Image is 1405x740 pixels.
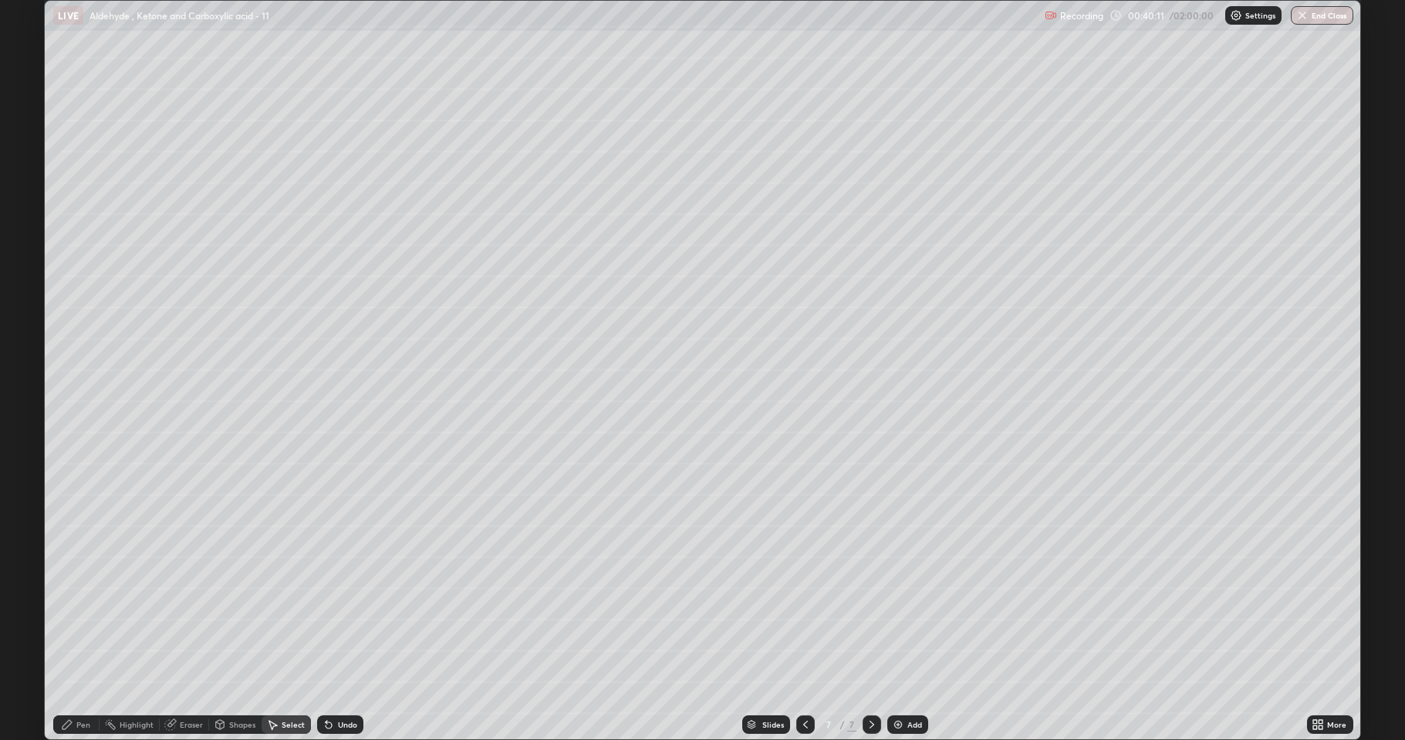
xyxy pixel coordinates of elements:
div: Slides [762,721,784,728]
img: add-slide-button [892,718,904,731]
div: Select [282,721,305,728]
p: Aldehyde , Ketone and Carboxylic acid - 11 [90,9,269,22]
img: class-settings-icons [1230,9,1242,22]
div: 7 [821,720,836,729]
img: recording.375f2c34.svg [1045,9,1057,22]
p: Settings [1245,12,1275,19]
div: 7 [847,718,856,732]
div: Add [907,721,922,728]
button: End Class [1291,6,1353,25]
div: Eraser [180,721,203,728]
div: Pen [76,721,90,728]
div: Undo [338,721,357,728]
div: / [839,720,844,729]
div: More [1327,721,1346,728]
div: Highlight [120,721,154,728]
div: Shapes [229,721,255,728]
p: Recording [1060,10,1103,22]
p: LIVE [58,9,79,22]
img: end-class-cross [1296,9,1309,22]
